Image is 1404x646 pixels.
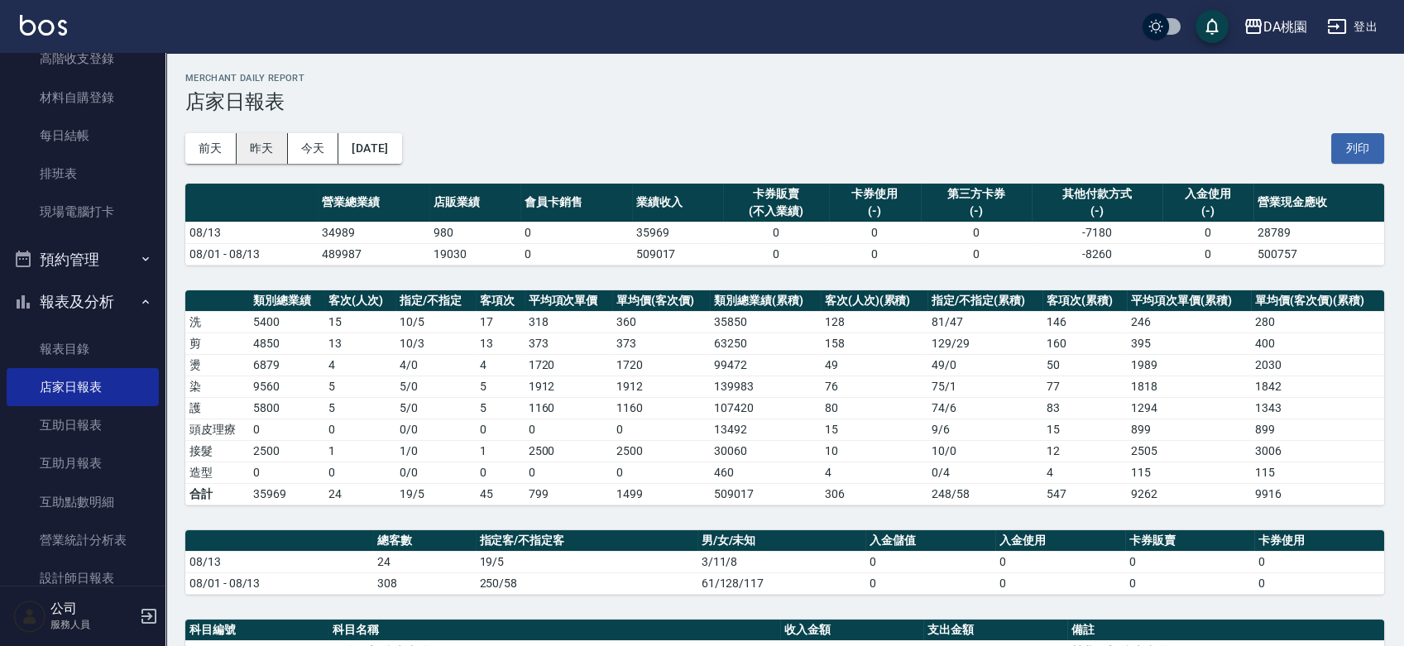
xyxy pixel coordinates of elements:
[995,572,1125,594] td: 0
[525,462,613,483] td: 0
[632,243,724,265] td: 509017
[476,397,525,419] td: 5
[476,462,525,483] td: 0
[249,483,324,505] td: 35969
[7,330,159,368] a: 報表目錄
[612,354,710,376] td: 1720
[1253,184,1384,223] th: 營業現金應收
[1162,243,1254,265] td: 0
[520,222,631,243] td: 0
[1125,551,1255,572] td: 0
[185,354,249,376] td: 燙
[324,290,395,312] th: 客次(人次)
[185,243,318,265] td: 08/01 - 08/13
[1253,243,1384,265] td: 500757
[7,155,159,193] a: 排班表
[476,530,697,552] th: 指定客/不指定客
[927,354,1042,376] td: 49 / 0
[927,376,1042,397] td: 75 / 1
[865,551,995,572] td: 0
[395,333,475,354] td: 10 / 3
[324,483,395,505] td: 24
[185,462,249,483] td: 造型
[7,444,159,482] a: 互助月報表
[185,133,237,164] button: 前天
[1125,530,1255,552] th: 卡券販賣
[525,376,613,397] td: 1912
[780,620,923,641] th: 收入金額
[710,397,821,419] td: 107420
[1251,440,1384,462] td: 3006
[318,184,429,223] th: 營業總業績
[612,376,710,397] td: 1912
[7,193,159,231] a: 現場電腦打卡
[338,133,401,164] button: [DATE]
[921,243,1032,265] td: 0
[1251,462,1384,483] td: 115
[612,290,710,312] th: 單均價(客次價)
[710,311,821,333] td: 35850
[520,184,631,223] th: 會員卡銷售
[249,462,324,483] td: 0
[612,462,710,483] td: 0
[925,203,1028,220] div: (-)
[1127,333,1251,354] td: 395
[185,333,249,354] td: 剪
[1253,222,1384,243] td: 28789
[1127,354,1251,376] td: 1989
[821,440,927,462] td: 10
[727,185,824,203] div: 卡券販賣
[373,551,475,572] td: 24
[1067,620,1384,641] th: 備註
[525,354,613,376] td: 1720
[927,440,1042,462] td: 10 / 0
[821,376,927,397] td: 76
[525,397,613,419] td: 1160
[1320,12,1384,42] button: 登出
[318,222,429,243] td: 34989
[1127,462,1251,483] td: 115
[185,222,318,243] td: 08/13
[185,572,373,594] td: 08/01 - 08/13
[1251,376,1384,397] td: 1842
[1237,10,1314,44] button: DA桃園
[395,376,475,397] td: 5 / 0
[7,483,159,521] a: 互助點數明細
[710,354,821,376] td: 99472
[476,483,525,505] td: 45
[525,419,613,440] td: 0
[697,572,866,594] td: 61/128/117
[249,376,324,397] td: 9560
[1167,203,1250,220] div: (-)
[995,551,1125,572] td: 0
[1042,376,1127,397] td: 77
[833,185,917,203] div: 卡券使用
[723,243,828,265] td: 0
[525,483,613,505] td: 799
[829,222,921,243] td: 0
[476,440,525,462] td: 1
[697,551,866,572] td: 3/11/8
[185,376,249,397] td: 染
[1254,572,1384,594] td: 0
[13,600,46,633] img: Person
[710,419,821,440] td: 13492
[525,311,613,333] td: 318
[1036,203,1158,220] div: (-)
[185,530,1384,595] table: a dense table
[373,572,475,594] td: 308
[324,376,395,397] td: 5
[1127,419,1251,440] td: 899
[1251,290,1384,312] th: 單均價(客次價)(累積)
[50,617,135,632] p: 服務人員
[927,419,1042,440] td: 9 / 6
[833,203,917,220] div: (-)
[1042,290,1127,312] th: 客項次(累積)
[710,483,821,505] td: 509017
[821,419,927,440] td: 15
[821,290,927,312] th: 客次(人次)(累積)
[395,354,475,376] td: 4 / 0
[395,419,475,440] td: 0 / 0
[865,530,995,552] th: 入金儲值
[429,184,521,223] th: 店販業績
